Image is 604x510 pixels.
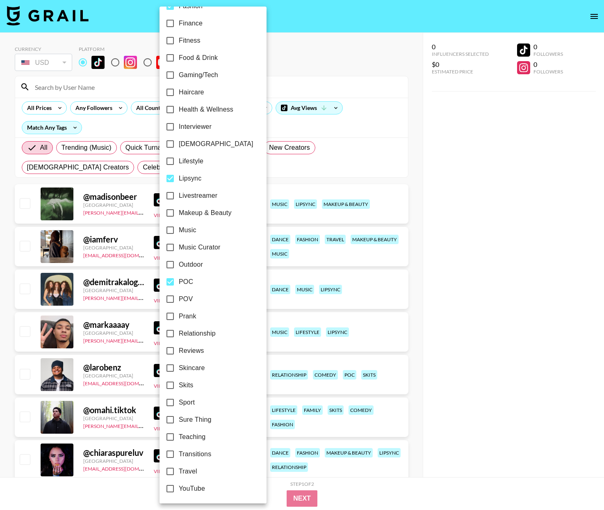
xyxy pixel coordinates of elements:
span: Makeup & Beauty [179,208,232,218]
span: Skits [179,380,193,390]
span: Interviewer [179,122,212,132]
span: [DEMOGRAPHIC_DATA] [179,139,253,149]
span: Music Curator [179,242,221,252]
span: Travel [179,467,197,476]
span: Haircare [179,87,204,97]
span: Livestreamer [179,191,217,201]
span: Health & Wellness [179,105,233,114]
span: Food & Drink [179,53,218,63]
span: Lifestyle [179,156,203,166]
span: Finance [179,18,203,28]
span: Lipsync [179,174,201,183]
span: YouTube [179,484,205,494]
span: Outdoor [179,260,203,270]
span: Reviews [179,346,204,356]
span: Relationship [179,329,216,338]
span: Teaching [179,432,205,442]
span: Music [179,225,196,235]
iframe: Drift Widget Chat Controller [563,469,594,500]
span: POC [179,277,193,287]
span: Sport [179,398,195,407]
span: Gaming/Tech [179,70,218,80]
span: Fitness [179,36,201,46]
span: Skincare [179,363,205,373]
span: POV [179,294,193,304]
span: Prank [179,311,196,321]
span: Sure Thing [179,415,211,425]
span: Transitions [179,449,211,459]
